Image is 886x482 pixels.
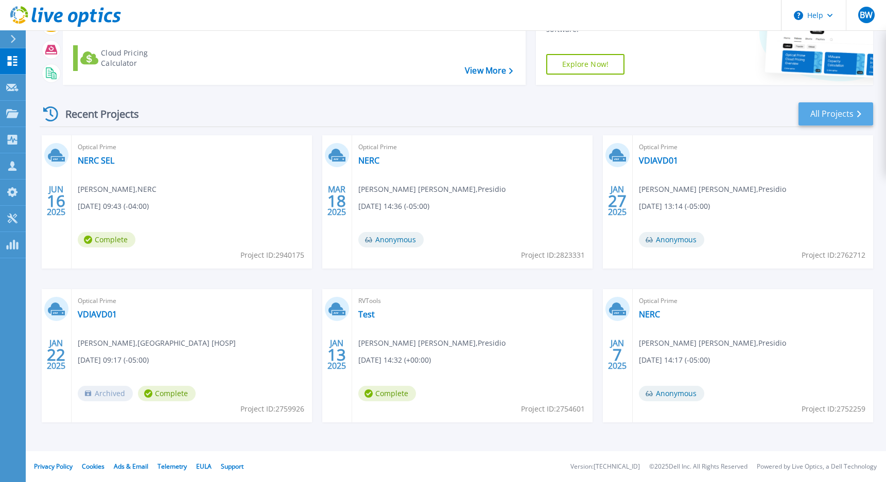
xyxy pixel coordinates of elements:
span: [PERSON_NAME] [PERSON_NAME] , Presidio [639,337,786,349]
span: Optical Prime [78,141,306,153]
li: © 2025 Dell Inc. All Rights Reserved [649,463,748,470]
span: 13 [327,350,346,359]
span: Project ID: 2754601 [521,403,585,415]
div: JAN 2025 [607,182,627,220]
span: 22 [47,350,65,359]
span: Archived [78,386,133,401]
span: [DATE] 14:17 (-05:00) [639,354,710,366]
span: Project ID: 2752259 [802,403,865,415]
div: JAN 2025 [607,336,627,373]
span: 27 [608,197,627,205]
a: VDIAVD01 [639,155,678,166]
span: [PERSON_NAME] , [GEOGRAPHIC_DATA] [HOSP] [78,337,236,349]
a: Cloud Pricing Calculator [73,45,188,71]
span: [DATE] 09:43 (-04:00) [78,201,149,212]
li: Version: [TECHNICAL_ID] [570,463,640,470]
a: Cookies [82,462,105,471]
a: NERC [358,155,379,166]
a: Ads & Email [114,462,148,471]
div: JAN 2025 [327,336,346,373]
span: Optical Prime [358,141,586,153]
li: Powered by Live Optics, a Dell Technology [757,463,877,470]
span: 7 [613,350,622,359]
div: Cloud Pricing Calculator [101,48,183,68]
a: Telemetry [158,462,187,471]
span: Optical Prime [639,141,867,153]
span: Optical Prime [78,295,306,307]
a: Test [358,309,375,319]
a: Support [221,462,244,471]
div: JUN 2025 [46,182,66,220]
span: [DATE] 14:36 (-05:00) [358,201,429,212]
div: JAN 2025 [46,336,66,373]
a: View More [465,66,513,76]
span: Optical Prime [639,295,867,307]
span: BW [860,11,873,19]
a: Privacy Policy [34,462,73,471]
span: [DATE] 09:17 (-05:00) [78,354,149,366]
div: MAR 2025 [327,182,346,220]
span: Anonymous [639,386,704,401]
a: EULA [196,462,212,471]
span: 18 [327,197,346,205]
span: RVTools [358,295,586,307]
span: [PERSON_NAME] [PERSON_NAME] , Presidio [358,184,506,195]
span: [DATE] 14:32 (+00:00) [358,354,431,366]
span: Project ID: 2762712 [802,249,865,261]
span: Project ID: 2823331 [521,249,585,261]
span: [PERSON_NAME] , NERC [78,184,157,195]
span: Complete [138,386,196,401]
a: Explore Now! [546,54,624,75]
span: [PERSON_NAME] [PERSON_NAME] , Presidio [358,337,506,349]
span: Anonymous [358,232,424,247]
a: NERC SEL [78,155,114,166]
span: 16 [47,197,65,205]
span: Anonymous [639,232,704,247]
span: [PERSON_NAME] [PERSON_NAME] , Presidio [639,184,786,195]
div: Recent Projects [40,101,153,127]
span: [DATE] 13:14 (-05:00) [639,201,710,212]
span: Complete [78,232,135,247]
span: Complete [358,386,416,401]
span: Project ID: 2759926 [240,403,304,415]
span: Project ID: 2940175 [240,249,304,261]
a: All Projects [798,102,873,126]
a: NERC [639,309,660,319]
a: VDIAVD01 [78,309,117,319]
